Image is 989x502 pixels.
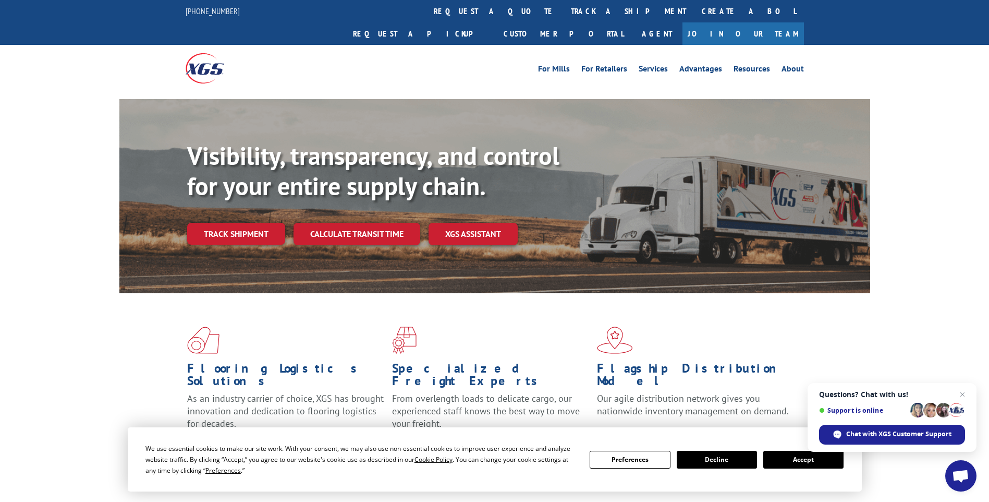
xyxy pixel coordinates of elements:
a: For Mills [538,65,570,76]
h1: Flagship Distribution Model [597,362,794,392]
div: Cookie Consent Prompt [128,427,862,492]
span: Our agile distribution network gives you nationwide inventory management on demand. [597,392,789,417]
a: For Retailers [581,65,627,76]
a: Learn More > [597,427,727,439]
a: Calculate transit time [294,223,420,245]
div: Open chat [945,460,976,492]
span: Close chat [956,388,969,401]
span: Cookie Policy [414,455,453,464]
span: As an industry carrier of choice, XGS has brought innovation and dedication to flooring logistics... [187,392,384,429]
img: xgs-icon-total-supply-chain-intelligence-red [187,327,219,354]
div: Chat with XGS Customer Support [819,425,965,445]
a: Request a pickup [345,22,496,45]
a: Track shipment [187,223,285,245]
a: Agent [631,22,682,45]
button: Preferences [590,451,670,469]
a: About [782,65,804,76]
div: We use essential cookies to make our site work. With your consent, we may also use non-essential ... [145,443,577,476]
h1: Flooring Logistics Solutions [187,362,384,392]
span: Questions? Chat with us! [819,390,965,399]
span: Support is online [819,407,907,414]
span: Preferences [205,466,241,475]
a: Resources [734,65,770,76]
b: Visibility, transparency, and control for your entire supply chain. [187,139,559,202]
img: xgs-icon-flagship-distribution-model-red [597,327,633,354]
a: Advantages [679,65,722,76]
button: Decline [677,451,757,469]
h1: Specialized Freight Experts [392,362,589,392]
p: From overlength loads to delicate cargo, our experienced staff knows the best way to move your fr... [392,392,589,439]
button: Accept [763,451,844,469]
a: Services [639,65,668,76]
img: xgs-icon-focused-on-flooring-red [392,327,417,354]
a: Join Our Team [682,22,804,45]
a: [PHONE_NUMBER] [186,6,240,16]
a: XGS ASSISTANT [429,223,518,245]
span: Chat with XGS Customer Support [846,429,951,439]
a: Customer Portal [496,22,631,45]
